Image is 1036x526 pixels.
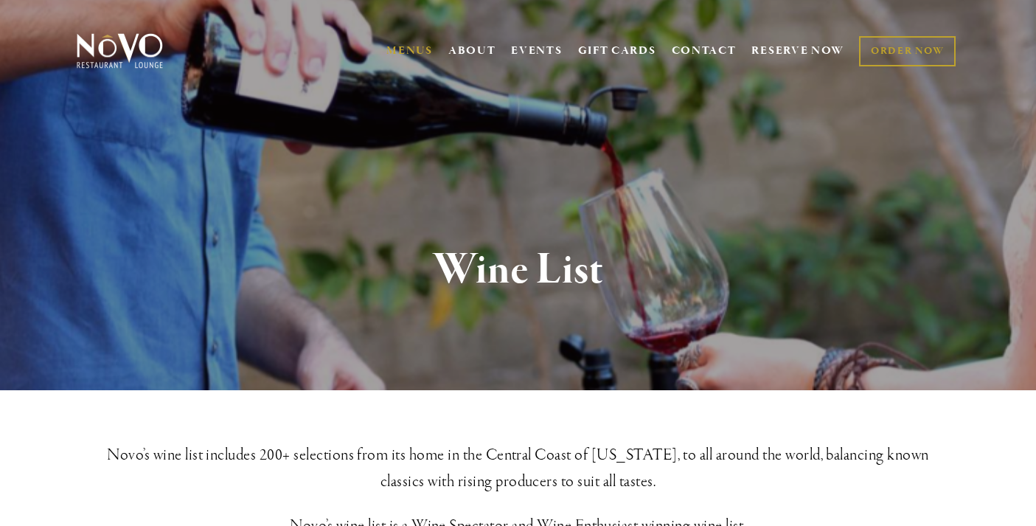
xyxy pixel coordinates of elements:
a: ABOUT [448,44,496,58]
a: CONTACT [672,37,737,65]
a: RESERVE NOW [751,37,844,65]
h1: Wine List [100,246,936,294]
h3: Novo’s wine list includes 200+ selections from its home in the Central Coast of [US_STATE], to al... [100,442,936,495]
a: ORDER NOW [859,36,956,66]
a: GIFT CARDS [578,37,656,65]
a: EVENTS [511,44,562,58]
a: MENUS [386,44,433,58]
img: Novo Restaurant &amp; Lounge [74,32,166,69]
